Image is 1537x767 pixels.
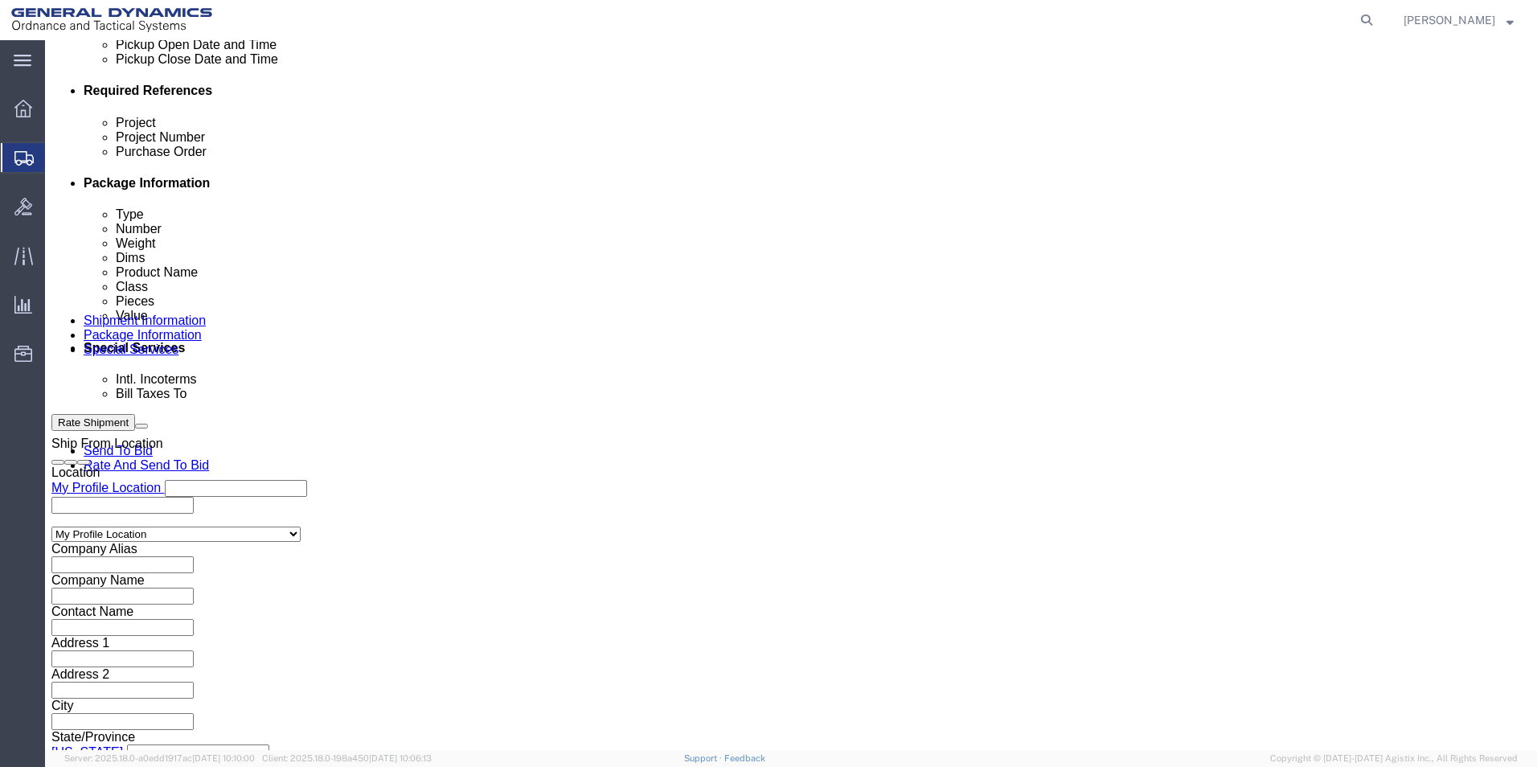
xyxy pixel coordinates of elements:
button: [PERSON_NAME] [1403,10,1514,30]
a: Support [684,753,724,763]
span: [DATE] 10:06:13 [369,753,432,763]
a: Feedback [724,753,765,763]
span: Server: 2025.18.0-a0edd1917ac [64,753,255,763]
iframe: FS Legacy Container [45,40,1537,750]
span: Brandon Walls [1404,11,1495,29]
span: [DATE] 10:10:00 [192,753,255,763]
img: logo [11,8,212,32]
span: Copyright © [DATE]-[DATE] Agistix Inc., All Rights Reserved [1270,752,1518,765]
span: Client: 2025.18.0-198a450 [262,753,432,763]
